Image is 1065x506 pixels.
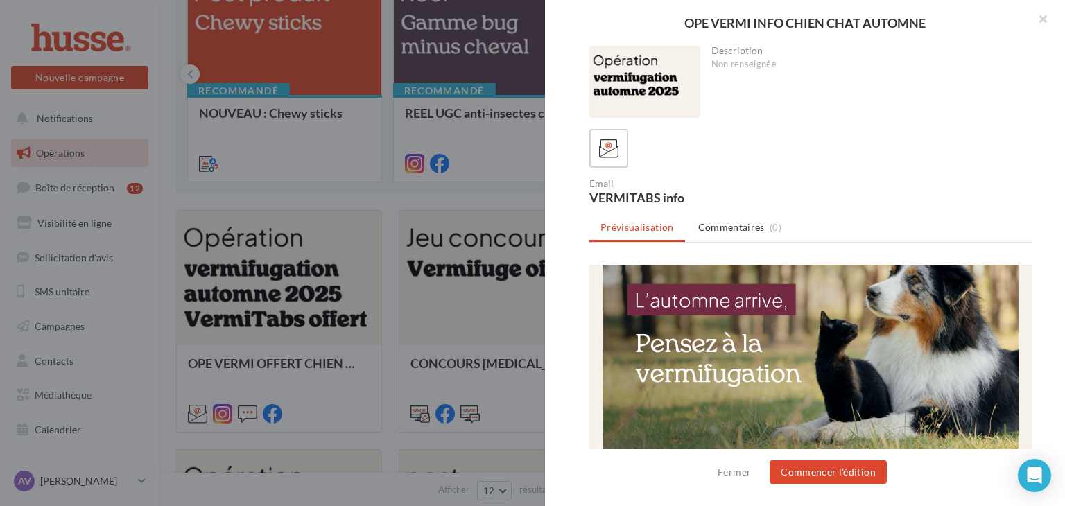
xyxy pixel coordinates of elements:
div: Description [711,46,1021,55]
span: Commentaires [698,220,765,234]
div: Open Intercom Messenger [1018,459,1051,492]
div: Email [589,179,805,189]
button: Fermer [712,464,756,480]
div: VERMITABS info [589,191,805,204]
div: OPE VERMI INFO CHIEN CHAT AUTOMNE [567,17,1043,29]
div: Non renseignée [711,58,1021,71]
button: Commencer l'édition [770,460,887,484]
span: (0) [770,222,781,233]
